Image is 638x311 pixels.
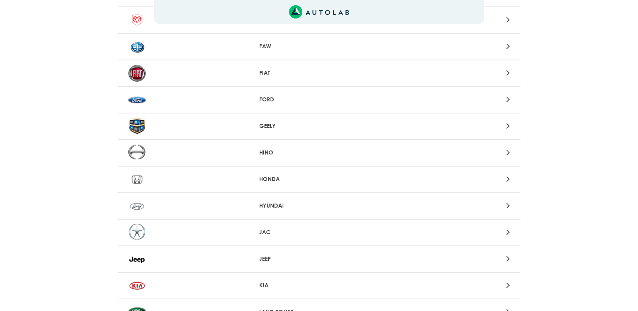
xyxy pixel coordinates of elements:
img: HONDA [128,171,146,188]
p: JAC [259,228,379,237]
p: HYUNDAI [259,202,379,210]
p: HINO [259,148,379,157]
p: KIA [259,281,379,290]
p: HONDA [259,175,379,183]
img: GEELY [128,117,146,135]
img: HYUNDAI [128,197,146,215]
img: HINO [128,144,146,162]
a: Link al sitio de autolab [289,8,349,15]
p: FIAT [259,69,379,77]
img: DODGE [128,11,146,29]
img: JAC [128,224,146,241]
p: FAW [259,42,379,51]
p: GEELY [259,122,379,130]
img: FAW [128,38,146,56]
p: FORD [259,95,379,104]
img: KIA [128,277,146,295]
img: FIAT [128,64,146,82]
img: FORD [128,91,146,109]
p: JEEP [259,255,379,263]
img: JEEP [128,250,146,268]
